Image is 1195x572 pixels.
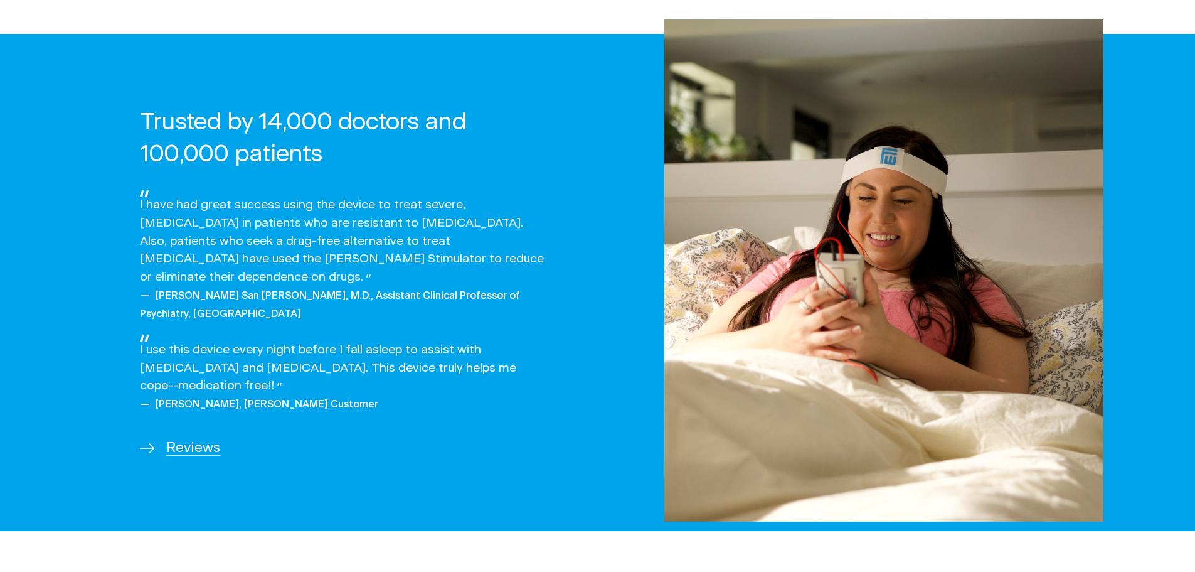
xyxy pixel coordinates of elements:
[140,399,378,409] cite: — [PERSON_NAME], [PERSON_NAME] Customer
[140,199,544,283] span: I have had great success using the device to treat severe, [MEDICAL_DATA] in patients who are res...
[140,438,220,459] a: Reviews
[664,19,1103,522] img: Woman in bed, undergoing treatment with the Fisher Wallace Stimulator. She has long brown hair be...
[166,438,220,459] span: Reviews
[140,344,516,392] span: I use this device every night before I fall asleep to assist with [MEDICAL_DATA] and [MEDICAL_DAT...
[140,106,550,170] h2: Trusted by 14,000 doctors and 100,000 patients
[140,291,520,319] cite: — [PERSON_NAME] San [PERSON_NAME], M.D., Assistant Clinical Professor of Psychiatry, [GEOGRAPHIC_...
